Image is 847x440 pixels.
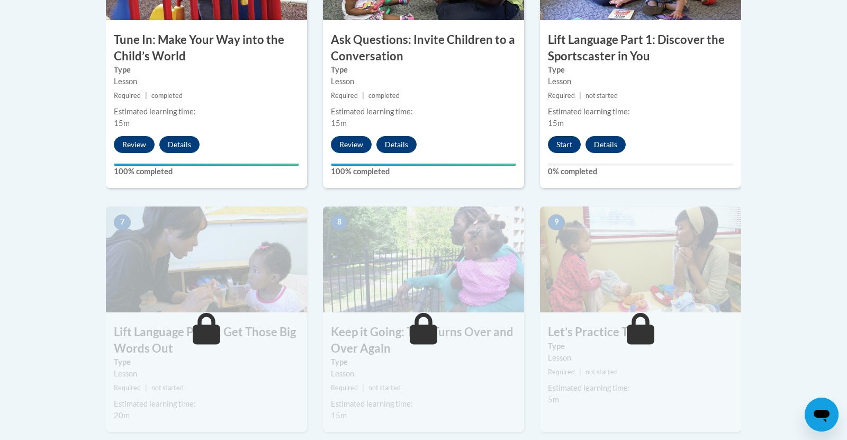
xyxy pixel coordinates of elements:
div: Estimated learning time: [331,106,516,118]
div: Lesson [331,368,516,380]
label: Type [114,356,299,368]
h3: Lift Language Part 1: Discover the Sportscaster in You [540,32,741,65]
div: Your progress [331,164,516,166]
div: Your progress [114,164,299,166]
span: Required [114,92,141,100]
img: Course Image [323,206,524,312]
span: Required [548,368,575,376]
span: not started [585,368,618,376]
span: | [145,384,147,392]
span: | [579,368,581,376]
div: Estimated learning time: [548,106,733,118]
span: 15m [331,411,347,420]
span: | [362,384,364,392]
label: Type [548,340,733,352]
span: Required [548,92,575,100]
span: 7 [114,214,131,230]
h3: Ask Questions: Invite Children to a Conversation [323,32,524,65]
h3: Tune In: Make Your Way into the Child’s World [106,32,307,65]
label: 100% completed [331,166,516,177]
span: | [145,92,147,100]
label: 0% completed [548,166,733,177]
label: 100% completed [114,166,299,177]
h3: Let’s Practice TALK [540,324,741,340]
div: Lesson [548,352,733,364]
label: Type [548,64,733,76]
label: Type [331,64,516,76]
div: Estimated learning time: [548,382,733,394]
button: Details [585,136,626,153]
div: Lesson [114,76,299,87]
span: 9 [548,214,565,230]
label: Type [331,356,516,368]
button: Review [331,136,372,153]
span: 15m [331,119,347,128]
span: Required [331,92,358,100]
h3: Keep it Going: Take Turns Over and Over Again [323,324,524,357]
span: not started [151,384,184,392]
span: completed [151,92,183,100]
span: | [362,92,364,100]
span: not started [585,92,618,100]
span: 8 [331,214,348,230]
span: 20m [114,411,130,420]
img: Course Image [106,206,307,312]
h3: Lift Language Part 2: Get Those Big Words Out [106,324,307,357]
div: Estimated learning time: [114,398,299,410]
div: Lesson [114,368,299,380]
button: Start [548,136,581,153]
div: Lesson [548,76,733,87]
button: Details [159,136,200,153]
div: Estimated learning time: [331,398,516,410]
span: 5m [548,395,559,404]
img: Course Image [540,206,741,312]
div: Lesson [331,76,516,87]
span: not started [368,384,401,392]
span: Required [331,384,358,392]
span: 15m [114,119,130,128]
button: Review [114,136,155,153]
iframe: Button to launch messaging window [805,398,839,432]
label: Type [114,64,299,76]
span: 15m [548,119,564,128]
button: Details [376,136,417,153]
span: | [579,92,581,100]
span: completed [368,92,400,100]
div: Estimated learning time: [114,106,299,118]
span: Required [114,384,141,392]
